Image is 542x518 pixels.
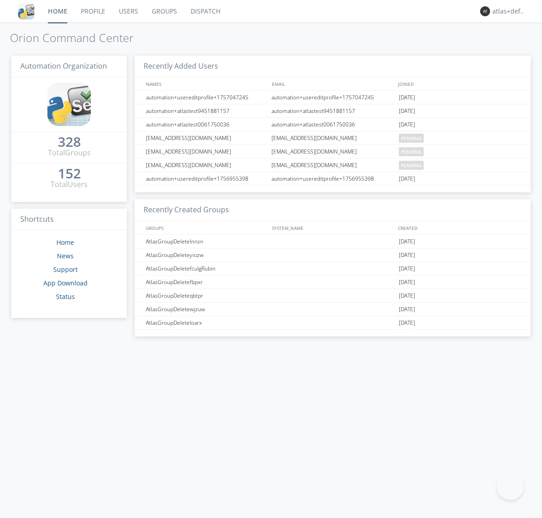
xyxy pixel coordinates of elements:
[144,235,269,248] div: AtlasGroupDeletelnnsn
[18,3,34,19] img: cddb5a64eb264b2086981ab96f4c1ba7
[399,172,415,186] span: [DATE]
[58,169,81,178] div: 152
[135,235,531,248] a: AtlasGroupDeletelnnsn[DATE]
[269,131,397,145] div: [EMAIL_ADDRESS][DOMAIN_NAME]
[144,91,269,104] div: automation+usereditprofile+1757047245
[492,7,526,16] div: atlas+default+group
[399,303,415,316] span: [DATE]
[144,145,269,158] div: [EMAIL_ADDRESS][DOMAIN_NAME]
[144,131,269,145] div: [EMAIL_ADDRESS][DOMAIN_NAME]
[135,104,531,118] a: automation+atlastest9451881157automation+atlastest9451881157[DATE]
[135,172,531,186] a: automation+usereditprofile+1756955398automation+usereditprofile+1756955398[DATE]
[56,292,75,301] a: Status
[144,221,267,234] div: GROUPS
[144,262,269,275] div: AtlasGroupDeletefculgRubin
[144,77,267,90] div: NAMES
[497,473,524,500] iframe: Toggle Customer Support
[58,169,81,179] a: 152
[269,104,397,117] div: automation+atlastest9451881157
[135,303,531,316] a: AtlasGroupDeletewjzuw[DATE]
[399,104,415,118] span: [DATE]
[43,279,88,287] a: App Download
[399,147,424,156] span: pending
[399,118,415,131] span: [DATE]
[270,77,396,90] div: EMAIL
[58,137,81,148] a: 328
[135,56,531,78] h3: Recently Added Users
[58,137,81,146] div: 328
[269,159,397,172] div: [EMAIL_ADDRESS][DOMAIN_NAME]
[51,179,88,190] div: Total Users
[135,145,531,159] a: [EMAIL_ADDRESS][DOMAIN_NAME][EMAIL_ADDRESS][DOMAIN_NAME]pending
[399,275,415,289] span: [DATE]
[396,221,522,234] div: CREATED
[135,248,531,262] a: AtlasGroupDeleteyiozw[DATE]
[399,262,415,275] span: [DATE]
[135,275,531,289] a: AtlasGroupDeletefbpxr[DATE]
[144,172,269,185] div: automation+usereditprofile+1756955398
[135,199,531,221] h3: Recently Created Groups
[135,316,531,330] a: AtlasGroupDeleteloarx[DATE]
[269,145,397,158] div: [EMAIL_ADDRESS][DOMAIN_NAME]
[399,91,415,104] span: [DATE]
[399,248,415,262] span: [DATE]
[144,248,269,261] div: AtlasGroupDeleteyiozw
[144,275,269,289] div: AtlasGroupDeletefbpxr
[135,131,531,145] a: [EMAIL_ADDRESS][DOMAIN_NAME][EMAIL_ADDRESS][DOMAIN_NAME]pending
[11,209,127,231] h3: Shortcuts
[144,159,269,172] div: [EMAIL_ADDRESS][DOMAIN_NAME]
[53,265,78,274] a: Support
[399,134,424,143] span: pending
[399,316,415,330] span: [DATE]
[269,172,397,185] div: automation+usereditprofile+1756955398
[48,148,91,158] div: Total Groups
[57,252,74,260] a: News
[480,6,490,16] img: 373638.png
[47,83,91,126] img: cddb5a64eb264b2086981ab96f4c1ba7
[399,161,424,170] span: pending
[135,159,531,172] a: [EMAIL_ADDRESS][DOMAIN_NAME][EMAIL_ADDRESS][DOMAIN_NAME]pending
[144,118,269,131] div: automation+atlastest0061750036
[56,238,74,247] a: Home
[269,91,397,104] div: automation+usereditprofile+1757047245
[144,104,269,117] div: automation+atlastest9451881157
[20,61,107,71] span: Automation Organization
[396,77,522,90] div: JOINED
[399,289,415,303] span: [DATE]
[144,316,269,329] div: AtlasGroupDeleteloarx
[135,118,531,131] a: automation+atlastest0061750036automation+atlastest0061750036[DATE]
[144,303,269,316] div: AtlasGroupDeletewjzuw
[144,289,269,302] div: AtlasGroupDeleteqbtpr
[135,289,531,303] a: AtlasGroupDeleteqbtpr[DATE]
[135,91,531,104] a: automation+usereditprofile+1757047245automation+usereditprofile+1757047245[DATE]
[399,235,415,248] span: [DATE]
[269,118,397,131] div: automation+atlastest0061750036
[270,221,396,234] div: SYSTEM_NAME
[135,262,531,275] a: AtlasGroupDeletefculgRubin[DATE]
